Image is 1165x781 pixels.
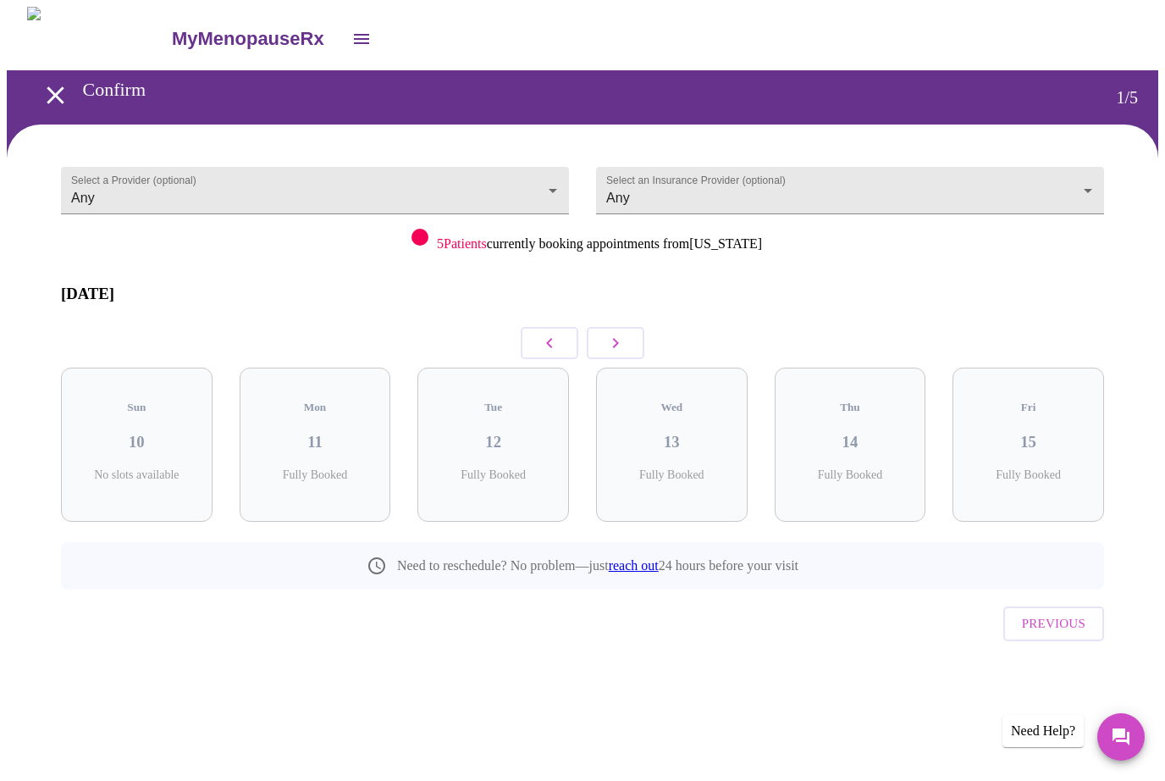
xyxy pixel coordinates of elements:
a: reach out [609,558,659,573]
h5: Wed [610,401,734,414]
div: Need Help? [1002,715,1084,747]
p: Fully Booked [253,468,378,482]
p: Fully Booked [610,468,734,482]
div: Any [61,167,569,214]
button: open drawer [30,70,80,120]
p: Fully Booked [788,468,913,482]
h3: 11 [253,433,378,451]
h3: 14 [788,433,913,451]
h3: 15 [966,433,1090,451]
button: Messages [1097,713,1145,761]
p: currently booking appointments from [US_STATE] [437,236,762,252]
h3: 1 / 5 [1116,88,1138,108]
h3: [DATE] [61,285,1104,303]
p: Fully Booked [966,468,1090,482]
h5: Tue [431,401,555,414]
h3: 10 [75,433,199,451]
h5: Thu [788,401,913,414]
button: Previous [1003,607,1104,640]
p: Need to reschedule? No problem—just 24 hours before your visit [397,558,798,573]
h5: Mon [253,401,378,414]
div: Any [596,167,1104,214]
span: Previous [1022,612,1085,634]
p: No slots available [75,468,199,482]
h3: MyMenopauseRx [172,28,324,50]
p: Fully Booked [431,468,555,482]
h3: 13 [610,433,734,451]
h3: 12 [431,433,555,451]
span: 5 Patients [437,236,487,251]
h5: Fri [966,401,1090,414]
img: MyMenopauseRx Logo [27,7,169,70]
h3: Confirm [83,79,1049,101]
a: MyMenopauseRx [169,9,340,69]
h5: Sun [75,401,199,414]
button: open drawer [341,19,382,59]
